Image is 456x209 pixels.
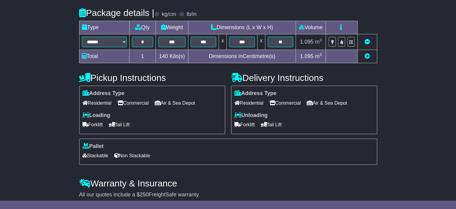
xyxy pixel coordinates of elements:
[82,151,108,160] span: Stackable
[234,98,264,108] span: Residential
[234,90,277,97] label: Address Type
[79,178,377,188] h4: Warranty & Insurance
[307,98,347,108] span: Air & Sea Depot
[270,98,301,108] span: Commercial
[82,98,112,108] span: Residential
[82,112,110,119] label: Loading
[118,98,149,108] span: Commercial
[156,50,188,63] td: Kilo(s)
[162,11,176,18] label: kg/cm
[79,192,377,198] div: All our quotes include a $ FreightSafe warranty.
[140,192,149,198] span: 250
[155,98,195,108] span: Air & Sea Depot
[188,50,296,63] td: Dimensions in Centimetre(s)
[261,120,282,129] span: Tail Lift
[114,151,150,160] span: Non Stackable
[315,39,322,45] span: m
[296,21,326,34] td: Volume
[82,90,125,97] label: Address Type
[300,39,314,45] span: 1.095
[234,120,255,129] span: Forklift
[188,21,296,34] td: Dimensions (L x W x H)
[257,34,265,50] td: x
[365,39,370,45] a: Remove this item
[186,11,196,18] label: lb/in
[82,120,103,129] span: Forklift
[129,50,156,63] td: 1
[320,38,322,42] sup: 3
[82,143,104,150] label: Pallet
[320,52,322,57] sup: 3
[365,53,370,59] a: Add new item
[231,73,377,83] h4: Delivery Instructions
[159,53,168,59] span: 140
[156,21,188,34] td: Weight
[79,50,129,63] td: Total
[315,53,322,59] span: m
[300,53,314,59] span: 1.095
[234,112,268,119] label: Unloading
[219,34,227,50] td: x
[79,73,225,83] h4: Pickup Instructions
[129,21,156,34] td: Qty
[79,21,129,34] td: Type
[79,8,154,18] h4: Package details |
[109,120,130,129] span: Tail Lift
